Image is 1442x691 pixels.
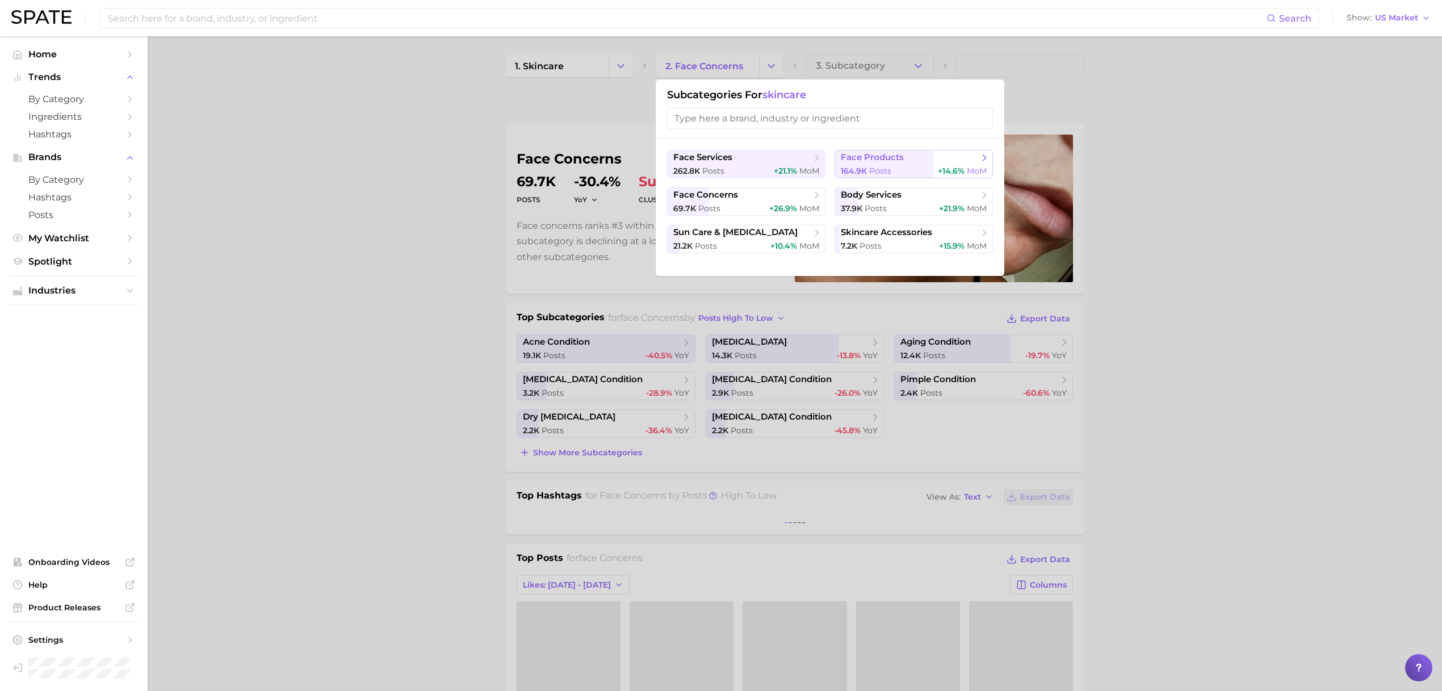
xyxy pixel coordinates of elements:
[9,631,139,648] a: Settings
[28,152,119,162] span: Brands
[9,69,139,86] button: Trends
[967,241,987,251] span: MoM
[28,557,119,567] span: Onboarding Videos
[841,241,857,251] span: 7.2k
[28,602,119,613] span: Product Releases
[28,174,119,185] span: by Category
[702,166,724,176] span: Posts
[28,210,119,220] span: Posts
[9,206,139,224] a: Posts
[667,108,993,129] input: Type here a brand, industry or ingredient
[967,166,987,176] span: MoM
[9,599,139,616] a: Product Releases
[774,166,797,176] span: +21.1%
[9,576,139,593] a: Help
[667,150,825,178] button: face services262.8k Posts+21.1% MoM
[695,241,717,251] span: Posts
[939,203,965,213] span: +21.9%
[673,203,696,213] span: 69.7k
[841,166,867,176] span: 164.9k
[9,45,139,63] a: Home
[9,654,139,682] a: Log out. Currently logged in as Brennan McVicar with e-mail brennan@spate.nyc.
[673,227,798,238] span: sun care & [MEDICAL_DATA]
[841,227,932,238] span: skincare accessories
[967,203,987,213] span: MoM
[28,192,119,203] span: Hashtags
[865,203,887,213] span: Posts
[799,203,819,213] span: MoM
[667,89,993,101] h1: Subcategories for
[673,152,732,163] span: face services
[841,190,902,200] span: body services
[769,203,797,213] span: +26.9%
[770,241,797,251] span: +10.4%
[9,108,139,125] a: Ingredients
[28,580,119,590] span: Help
[835,150,993,178] button: face products164.9k Posts+14.6% MoM
[28,635,119,645] span: Settings
[28,286,119,296] span: Industries
[1375,15,1418,21] span: US Market
[1279,13,1311,24] span: Search
[835,225,993,253] button: skincare accessories7.2k Posts+15.9% MoM
[9,171,139,189] a: by Category
[28,233,119,244] span: My Watchlist
[841,203,862,213] span: 37.9k
[9,149,139,166] button: Brands
[107,9,1267,28] input: Search here for a brand, industry, or ingredient
[9,253,139,270] a: Spotlight
[11,10,72,24] img: SPATE
[28,129,119,140] span: Hashtags
[667,187,825,216] button: face concerns69.7k Posts+26.9% MoM
[799,166,819,176] span: MoM
[673,190,738,200] span: face concerns
[28,49,119,60] span: Home
[28,72,119,82] span: Trends
[28,256,119,267] span: Spotlight
[938,166,965,176] span: +14.6%
[835,187,993,216] button: body services37.9k Posts+21.9% MoM
[28,111,119,122] span: Ingredients
[698,203,720,213] span: Posts
[9,90,139,108] a: by Category
[9,189,139,206] a: Hashtags
[762,89,806,101] span: skincare
[9,554,139,571] a: Onboarding Videos
[860,241,882,251] span: Posts
[9,125,139,143] a: Hashtags
[9,229,139,247] a: My Watchlist
[939,241,965,251] span: +15.9%
[673,241,693,251] span: 21.2k
[667,225,825,253] button: sun care & [MEDICAL_DATA]21.2k Posts+10.4% MoM
[9,282,139,299] button: Industries
[1344,11,1433,26] button: ShowUS Market
[799,241,819,251] span: MoM
[28,94,119,104] span: by Category
[869,166,891,176] span: Posts
[673,166,700,176] span: 262.8k
[841,152,904,163] span: face products
[1347,15,1372,21] span: Show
